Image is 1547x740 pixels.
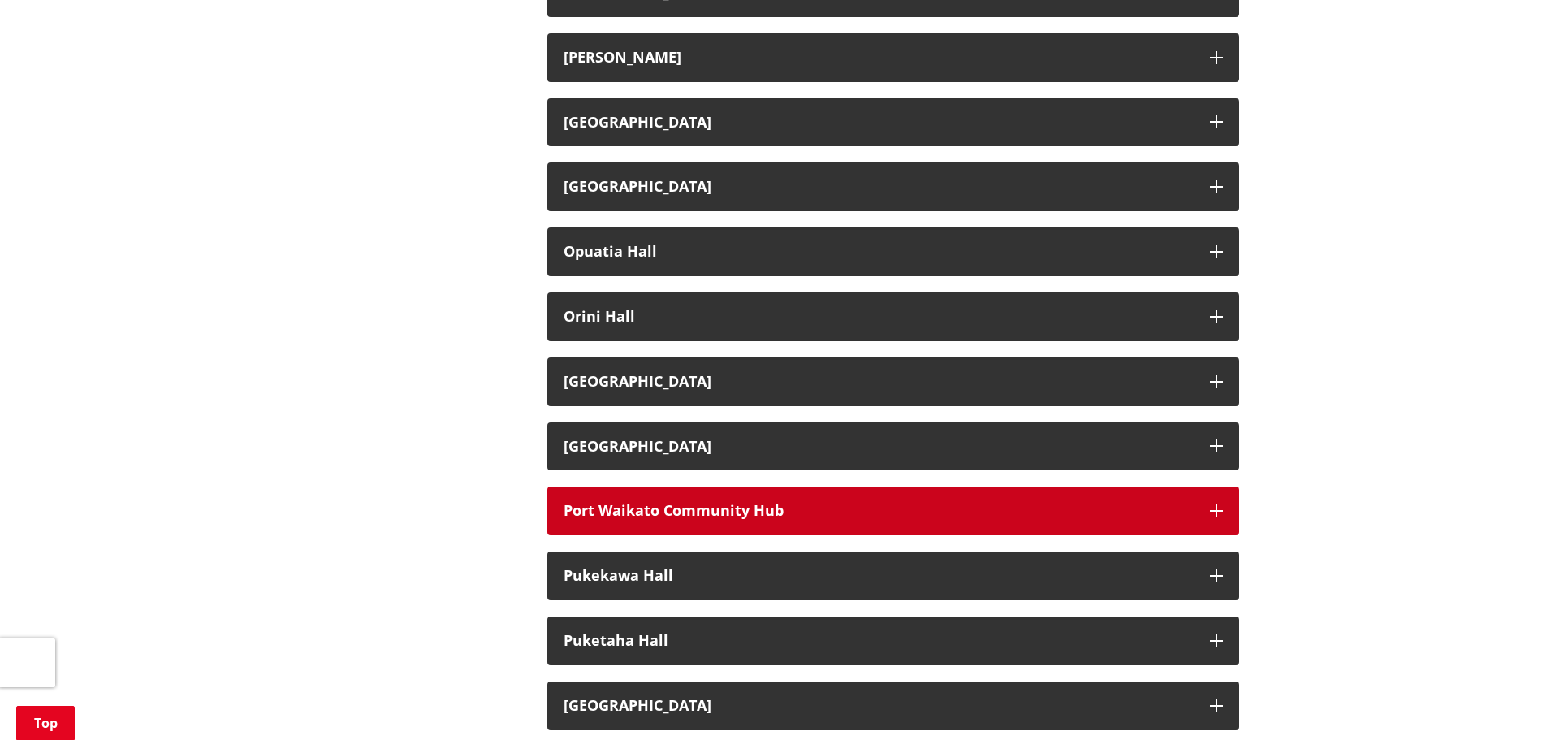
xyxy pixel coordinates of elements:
button: Pukekawa Hall [547,552,1239,600]
h3: [PERSON_NAME] [564,50,1194,66]
h3: Port Waikato Community Hub [564,503,1194,519]
button: Orini Hall [547,292,1239,341]
h3: Orini Hall [564,309,1194,325]
a: Top [16,706,75,740]
h3: [GEOGRAPHIC_DATA] [564,439,1194,455]
h3: Opuatia Hall [564,244,1194,260]
button: Opuatia Hall [547,227,1239,276]
h3: [GEOGRAPHIC_DATA] [564,115,1194,131]
button: Puketaha Hall [547,617,1239,665]
button: [GEOGRAPHIC_DATA] [547,682,1239,730]
button: [GEOGRAPHIC_DATA] [547,98,1239,147]
h3: Pukekawa Hall [564,568,1194,584]
h3: Puketaha Hall [564,633,1194,649]
button: Port Waikato Community Hub [547,487,1239,535]
button: [GEOGRAPHIC_DATA] [547,422,1239,471]
button: [PERSON_NAME] [547,33,1239,82]
h3: [GEOGRAPHIC_DATA] [564,698,1194,714]
iframe: Messenger Launcher [1472,672,1531,730]
h3: [GEOGRAPHIC_DATA] [564,179,1194,195]
h3: [GEOGRAPHIC_DATA] [564,374,1194,390]
button: [GEOGRAPHIC_DATA] [547,357,1239,406]
button: [GEOGRAPHIC_DATA] [547,162,1239,211]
